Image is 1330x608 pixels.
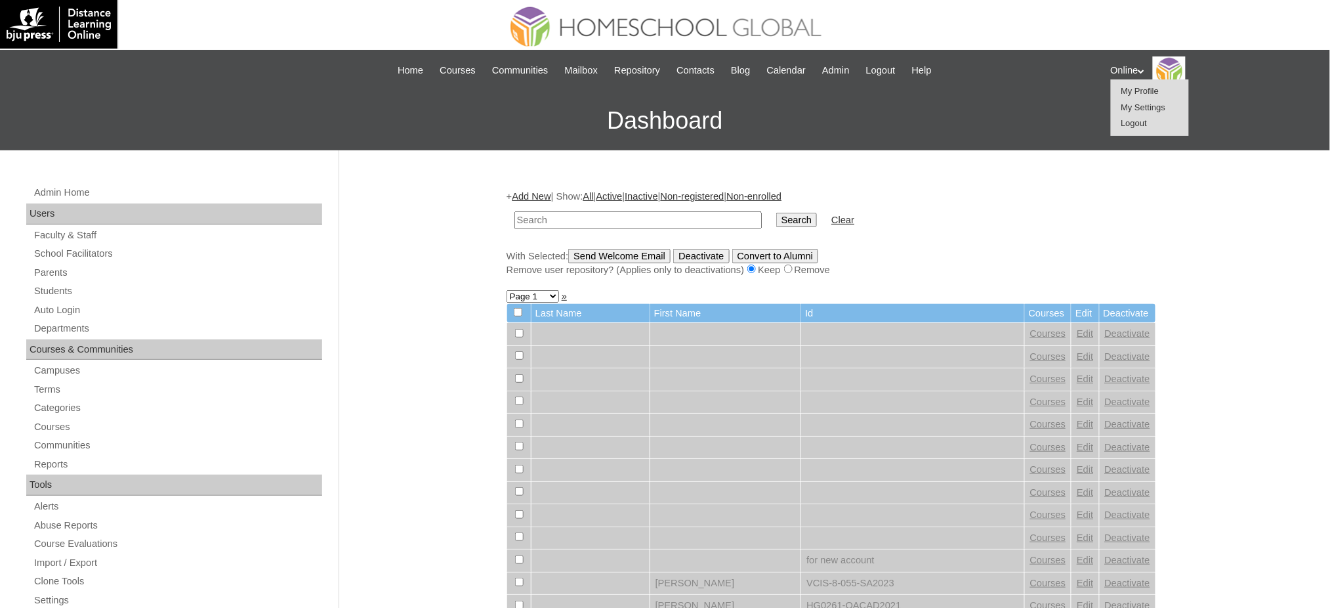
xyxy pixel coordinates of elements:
a: Departments [33,320,322,337]
span: Repository [614,63,660,78]
a: Alerts [33,498,322,515]
a: Students [33,283,322,299]
a: Courses [33,419,322,435]
a: Courses [1030,442,1066,452]
img: logo-white.png [7,7,111,42]
a: Deactivate [1105,397,1150,407]
a: My Profile [1121,86,1159,96]
td: [PERSON_NAME] [650,573,801,595]
a: Courses [1030,510,1066,520]
div: Online [1111,56,1318,86]
a: Clear [831,215,854,225]
a: Courses [1030,555,1066,565]
input: Deactivate [673,249,729,263]
a: » [562,291,567,301]
a: Reports [33,456,322,473]
a: Edit [1077,532,1093,543]
td: for new account [801,550,1024,572]
a: Categories [33,400,322,416]
a: Communities [486,63,555,78]
span: Admin [822,63,850,78]
a: Clone Tools [33,573,322,590]
span: Home [398,63,423,78]
span: Calendar [767,63,806,78]
span: Courses [440,63,476,78]
a: Terms [33,381,322,398]
input: Search [776,213,817,227]
span: Blog [731,63,750,78]
span: Communities [492,63,549,78]
a: All [583,191,594,202]
a: Edit [1077,487,1093,498]
a: Calendar [760,63,812,78]
td: Id [801,304,1024,323]
a: Contacts [670,63,721,78]
a: School Facilitators [33,246,322,262]
a: Add New [512,191,551,202]
input: Search [514,211,762,229]
a: Courses [1030,397,1066,407]
a: Deactivate [1105,510,1150,520]
a: Courses [1030,419,1066,429]
a: Mailbox [558,63,605,78]
td: Last Name [531,304,650,323]
a: Parents [33,265,322,281]
a: Courses [1030,328,1066,339]
a: Edit [1077,510,1093,520]
a: Deactivate [1105,374,1150,384]
a: Repository [608,63,667,78]
span: Logout [866,63,896,78]
a: Communities [33,437,322,454]
div: Remove user repository? (Applies only to deactivations) Keep Remove [507,263,1156,277]
a: Deactivate [1105,555,1150,565]
a: Courses [1030,464,1066,475]
a: Courses [1030,374,1066,384]
a: Deactivate [1105,351,1150,362]
td: Deactivate [1100,304,1155,323]
a: Edit [1077,351,1093,362]
span: Contacts [676,63,715,78]
span: Help [912,63,932,78]
a: Edit [1077,555,1093,565]
a: Deactivate [1105,464,1150,475]
input: Convert to Alumni [732,249,819,263]
td: VCIS-8-055-SA2023 [801,573,1024,595]
a: Deactivate [1105,328,1150,339]
td: First Name [650,304,801,323]
a: Edit [1077,419,1093,429]
a: Edit [1077,374,1093,384]
a: Non-registered [661,191,724,202]
h3: Dashboard [7,91,1323,150]
a: Inactive [625,191,658,202]
a: My Settings [1121,102,1166,112]
a: Courses [1030,351,1066,362]
a: Logout [1121,118,1148,128]
div: Tools [26,475,322,496]
a: Deactivate [1105,532,1150,543]
input: Send Welcome Email [568,249,671,263]
a: Edit [1077,442,1093,452]
a: Admin [816,63,856,78]
a: Edit [1077,328,1093,339]
div: + | Show: | | | | [507,190,1156,276]
a: Deactivate [1105,578,1150,588]
a: Courses [433,63,482,78]
div: With Selected: [507,249,1156,277]
a: Campuses [33,362,322,379]
a: Faculty & Staff [33,227,322,244]
a: Active [596,191,623,202]
a: Course Evaluations [33,536,322,552]
a: Logout [860,63,902,78]
a: Help [905,63,938,78]
span: Mailbox [565,63,598,78]
a: Edit [1077,397,1093,407]
img: Online Academy [1153,56,1186,86]
a: Deactivate [1105,419,1150,429]
td: Edit [1071,304,1098,323]
a: Abuse Reports [33,517,322,534]
a: Courses [1030,532,1066,543]
a: Admin Home [33,185,322,201]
